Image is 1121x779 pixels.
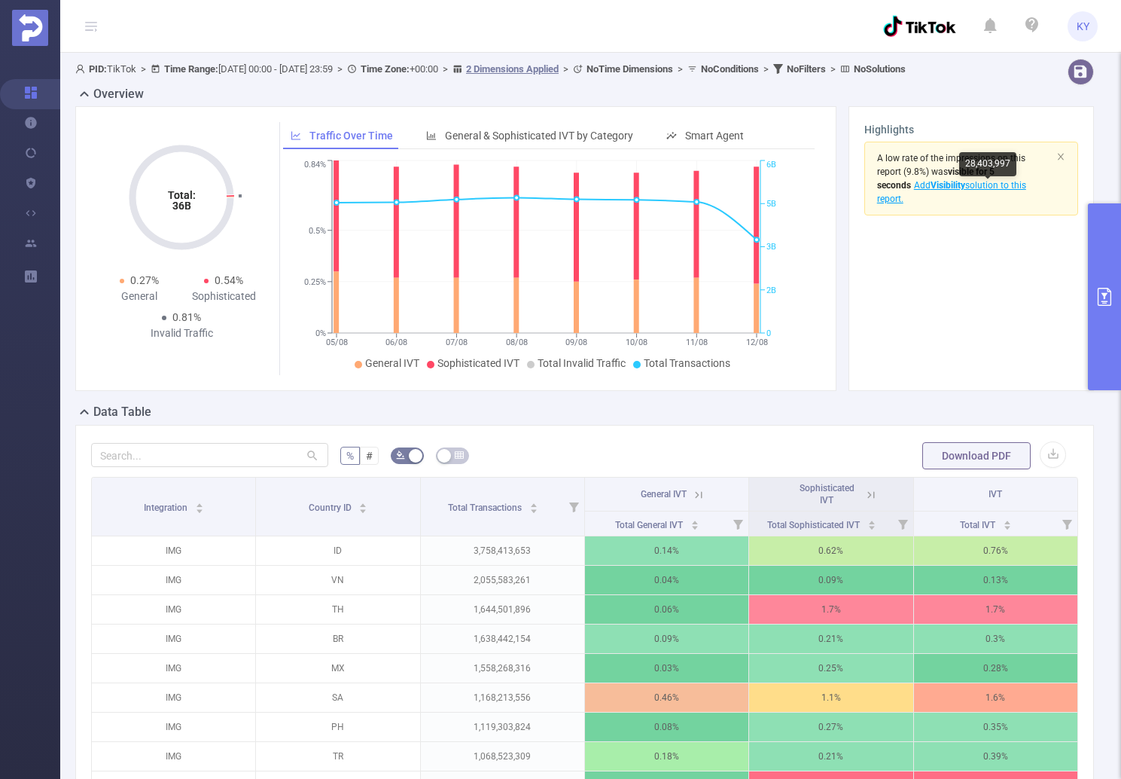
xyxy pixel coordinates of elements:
[421,654,584,683] p: 1,558,268,316
[749,683,912,712] p: 1.1%
[421,713,584,741] p: 1,119,303,824
[437,357,519,369] span: Sophisticated IVT
[864,122,1078,138] h3: Highlights
[914,536,1077,565] p: 0.76%
[686,338,708,347] tspan: 11/08
[766,243,776,252] tspan: 3B
[144,503,190,513] span: Integration
[867,518,876,523] i: icon: caret-up
[291,130,301,141] i: icon: line-chart
[749,595,912,624] p: 1.7%
[346,450,354,462] span: %
[914,595,1077,624] p: 1.7%
[867,524,876,528] i: icon: caret-down
[673,63,687,75] span: >
[91,443,328,467] input: Search...
[877,153,1026,204] span: (9.8%)
[256,536,419,565] p: ID
[421,683,584,712] p: 1,168,213,556
[585,566,748,594] p: 0.04%
[164,63,218,75] b: Time Range:
[826,63,840,75] span: >
[93,85,144,103] h2: Overview
[421,595,584,624] p: 1,644,501,896
[749,625,912,653] p: 0.21%
[446,338,468,347] tspan: 07/08
[800,483,854,506] span: Sophisticated IVT
[1003,518,1012,527] div: Sort
[92,536,255,565] p: IMG
[421,536,584,565] p: 3,758,413,653
[701,63,759,75] b: No Conditions
[749,566,912,594] p: 0.09%
[256,625,419,653] p: BR
[333,63,347,75] span: >
[566,338,588,347] tspan: 09/08
[309,130,393,142] span: Traffic Over Time
[304,277,326,287] tspan: 0.25%
[256,683,419,712] p: SA
[215,274,243,286] span: 0.54%
[309,503,354,513] span: Country ID
[641,489,687,499] span: General IVT
[854,63,906,75] b: No Solutions
[877,180,1026,204] span: Add solution to this report.
[326,338,348,347] tspan: 05/08
[12,10,48,46] img: Protected Media
[767,520,862,530] span: Total Sophisticated IVT
[749,713,912,741] p: 0.27%
[92,625,255,653] p: IMG
[914,654,1077,683] p: 0.28%
[361,63,410,75] b: Time Zone:
[172,200,191,212] tspan: 36B
[92,566,255,594] p: IMG
[366,450,373,462] span: #
[256,595,419,624] p: TH
[691,518,699,523] i: icon: caret-up
[359,501,367,506] i: icon: caret-up
[538,357,626,369] span: Total Invalid Traffic
[92,742,255,771] p: IMG
[914,713,1077,741] p: 0.35%
[766,199,776,209] tspan: 5B
[455,451,464,460] i: icon: table
[914,566,1077,594] p: 0.13%
[529,501,538,506] i: icon: caret-up
[136,63,151,75] span: >
[867,518,876,527] div: Sort
[195,501,203,506] i: icon: caret-up
[421,742,584,771] p: 1,068,523,309
[586,63,673,75] b: No Time Dimensions
[563,478,584,536] i: Filter menu
[172,311,201,323] span: 0.81%
[529,501,538,510] div: Sort
[585,595,748,624] p: 0.06%
[304,160,326,170] tspan: 0.84%
[691,524,699,528] i: icon: caret-down
[466,63,559,75] u: 2 Dimensions Applied
[988,489,1002,499] span: IVT
[92,683,255,712] p: IMG
[585,742,748,771] p: 0.18%
[396,451,405,460] i: icon: bg-colors
[585,713,748,741] p: 0.08%
[626,338,647,347] tspan: 10/08
[529,507,538,512] i: icon: caret-down
[93,403,151,421] h2: Data Table
[506,338,528,347] tspan: 08/08
[585,683,748,712] p: 0.46%
[139,325,224,341] div: Invalid Traffic
[615,520,685,530] span: Total General IVT
[92,713,255,741] p: IMG
[1056,152,1065,161] i: icon: close
[1004,524,1012,528] i: icon: caret-down
[746,338,768,347] tspan: 12/08
[690,518,699,527] div: Sort
[256,654,419,683] p: MX
[749,742,912,771] p: 0.21%
[385,338,407,347] tspan: 06/08
[749,654,912,683] p: 0.25%
[256,566,419,594] p: VN
[426,130,437,141] i: icon: bar-chart
[130,274,159,286] span: 0.27%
